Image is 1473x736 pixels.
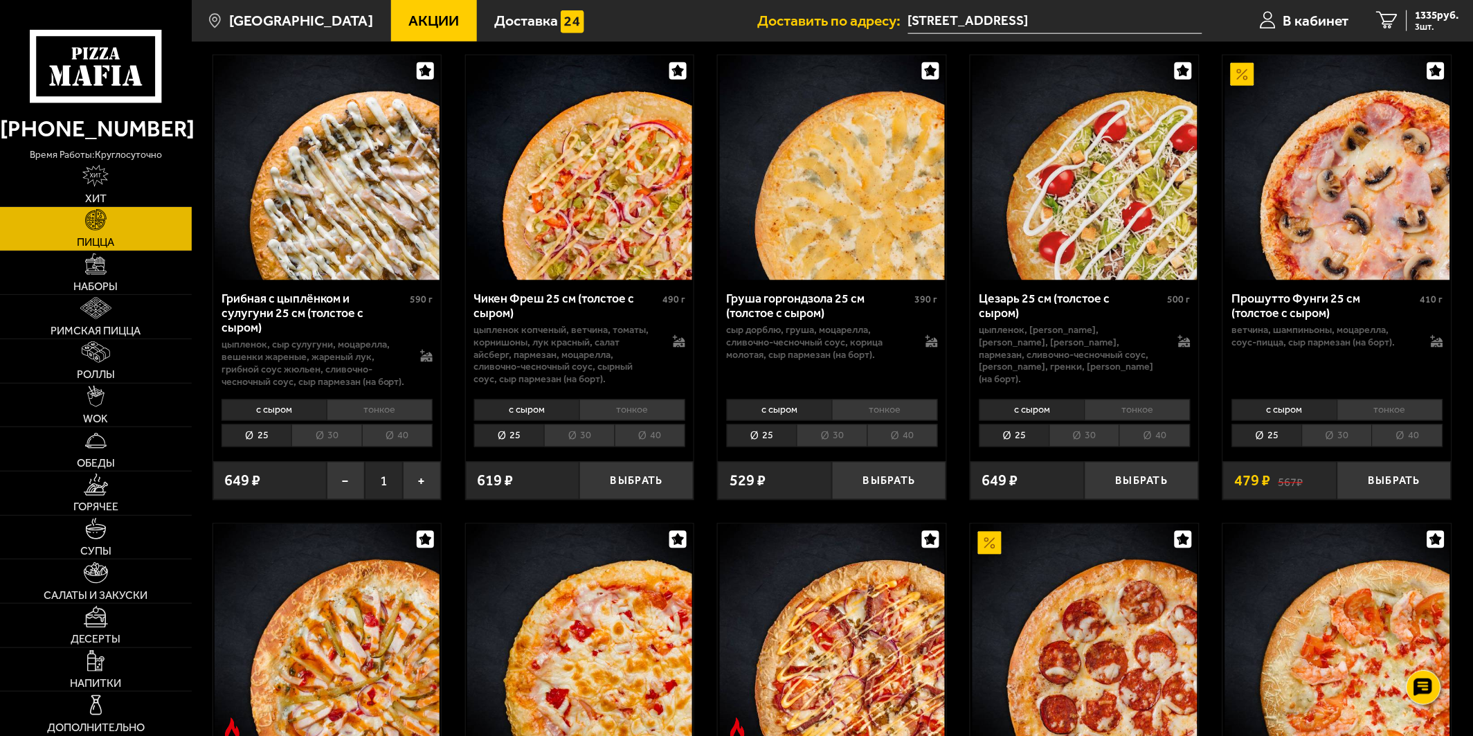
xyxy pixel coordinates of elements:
li: 30 [1302,424,1372,447]
a: Чикен Фреш 25 см (толстое с сыром) [466,55,694,280]
span: Роллы [77,369,115,380]
s: 567 ₽ [1278,474,1303,489]
span: [GEOGRAPHIC_DATA] [229,13,373,28]
li: с сыром [727,400,832,421]
input: Ваш адрес доставки [908,8,1203,34]
li: тонкое [579,400,685,421]
li: тонкое [1337,400,1443,421]
span: 1 [365,462,403,499]
li: с сыром [1232,400,1337,421]
li: 25 [222,424,291,447]
li: 30 [1049,424,1119,447]
img: Акционный [978,532,1001,555]
span: Пицца [77,237,114,248]
span: Доставить по адресу: [758,13,908,28]
button: − [327,462,365,499]
span: 1335 руб. [1416,10,1459,21]
li: с сыром [979,400,1085,421]
li: с сыром [474,400,579,421]
span: 410 г [1420,294,1443,306]
li: с сыром [222,400,327,421]
span: 649 ₽ [224,474,260,489]
li: 25 [1232,424,1302,447]
span: 390 г [915,294,938,306]
div: Цезарь 25 см (толстое с сыром) [979,292,1164,322]
span: 500 г [1168,294,1191,306]
p: цыпленок, [PERSON_NAME], [PERSON_NAME], [PERSON_NAME], пармезан, сливочно-чесночный соус, [PERSON... [979,325,1163,386]
p: сыр дорблю, груша, моцарелла, сливочно-чесночный соус, корица молотая, сыр пармезан (на борт). [727,325,910,361]
li: 30 [544,424,614,447]
button: Выбрать [579,462,694,499]
div: Чикен Фреш 25 см (толстое с сыром) [474,292,659,322]
span: Наличная улица, 36к5 [908,8,1203,34]
div: Прошутто Фунги 25 см (толстое с сыром) [1232,292,1417,322]
li: 25 [979,424,1049,447]
button: + [403,462,441,499]
a: Цезарь 25 см (толстое с сыром) [970,55,1199,280]
span: 649 ₽ [982,474,1018,489]
span: 3 шт. [1416,22,1459,31]
button: Выбрать [1337,462,1452,499]
img: Грибная с цыплёнком и сулугуни 25 см (толстое с сыром) [215,55,440,280]
li: 40 [1119,424,1190,447]
span: WOK [83,413,108,424]
li: 25 [474,424,544,447]
img: Цезарь 25 см (толстое с сыром) [973,55,1198,280]
span: Хит [85,193,107,204]
li: 40 [867,424,938,447]
li: 40 [615,424,685,447]
span: Супы [80,546,111,557]
p: цыпленок, сыр сулугуни, моцарелла, вешенки жареные, жареный лук, грибной соус Жюльен, сливочно-че... [222,339,405,388]
li: тонкое [832,400,938,421]
div: Грибная с цыплёнком и сулугуни 25 см (толстое с сыром) [222,292,406,336]
span: В кабинет [1283,13,1349,28]
span: Обеды [77,458,115,469]
span: 529 ₽ [730,474,766,489]
img: Акционный [1231,63,1254,86]
li: 30 [797,424,867,447]
li: 25 [727,424,797,447]
button: Выбрать [1085,462,1199,499]
span: 590 г [410,294,433,306]
li: тонкое [1085,400,1191,421]
span: Доставка [494,13,558,28]
li: 30 [291,424,361,447]
span: Римская пицца [51,325,141,336]
span: 619 ₽ [477,474,513,489]
li: тонкое [327,400,433,421]
p: ветчина, шампиньоны, моцарелла, соус-пицца, сыр пармезан (на борт). [1232,325,1416,349]
img: 15daf4d41897b9f0e9f617042186c801.svg [561,10,584,33]
p: цыпленок копченый, ветчина, томаты, корнишоны, лук красный, салат айсберг, пармезан, моцарелла, с... [474,325,658,386]
span: 490 г [662,294,685,306]
a: Грибная с цыплёнком и сулугуни 25 см (толстое с сыром) [213,55,442,280]
a: Груша горгондзола 25 см (толстое с сыром) [718,55,946,280]
img: Чикен Фреш 25 см (толстое с сыром) [467,55,692,280]
span: Напитки [70,678,121,689]
a: АкционныйПрошутто Фунги 25 см (толстое с сыром) [1223,55,1452,280]
button: Выбрать [832,462,946,499]
li: 40 [362,424,433,447]
span: Горячее [73,501,118,512]
span: Акции [408,13,459,28]
img: Прошутто Фунги 25 см (толстое с сыром) [1225,55,1450,280]
li: 40 [1372,424,1443,447]
span: Дополнительно [47,722,145,733]
span: Салаты и закуски [44,590,147,601]
span: Десерты [71,634,120,645]
span: 479 ₽ [1235,474,1271,489]
span: Наборы [73,281,118,292]
div: Груша горгондзола 25 см (толстое с сыром) [727,292,912,322]
img: Груша горгондзола 25 см (толстое с сыром) [720,55,945,280]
